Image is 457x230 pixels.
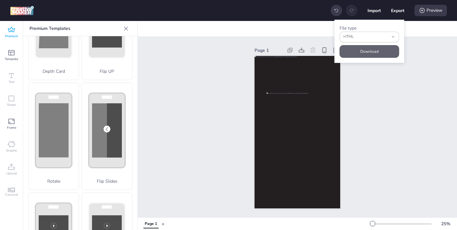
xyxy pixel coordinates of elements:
div: Page 1 [255,47,283,54]
div: Tabs [140,218,162,229]
button: + [162,218,165,229]
button: Download [340,45,399,58]
p: Flip Slides [82,178,132,185]
span: Text [9,79,15,85]
span: Carousel [5,192,18,197]
span: HTML [343,34,388,40]
span: Frame [7,125,16,130]
span: Graphic [6,148,17,153]
p: Flip UP [82,68,132,75]
span: Template [5,57,18,62]
div: Page 1 [145,221,157,227]
button: fileType [340,31,399,43]
img: logo Creative Maker [10,6,34,15]
p: Depth Card [29,68,79,75]
span: Premium [5,34,18,39]
span: Shape [7,102,16,107]
p: Rotate [29,178,79,185]
div: 25 % [438,220,453,227]
button: Export [391,4,404,17]
span: Upload [6,171,17,176]
label: File type [340,25,356,31]
p: Premium Templates [30,21,121,36]
div: Preview [414,5,447,16]
button: Import [368,4,381,17]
